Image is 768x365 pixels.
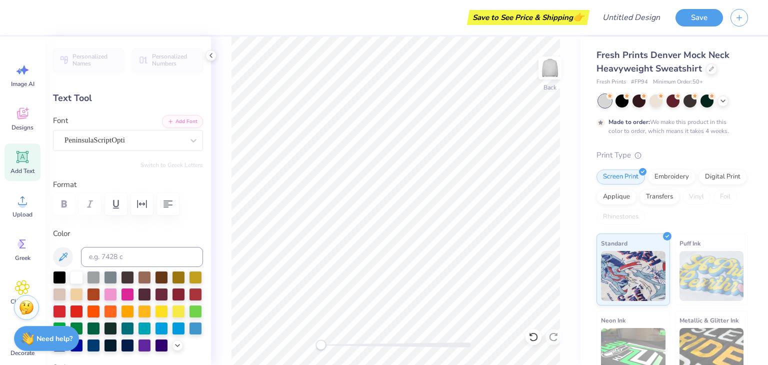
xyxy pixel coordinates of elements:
span: Minimum Order: 50 + [653,78,703,86]
button: Personalized Names [53,48,123,71]
div: Print Type [596,149,748,161]
span: Fresh Prints Denver Mock Neck Heavyweight Sweatshirt [596,49,729,74]
div: Digital Print [698,169,747,184]
span: Upload [12,210,32,218]
div: Foil [713,189,737,204]
button: Switch to Greek Letters [140,161,203,169]
span: Neon Ink [601,315,625,325]
div: Back [543,83,556,92]
div: Text Tool [53,91,203,105]
label: Format [53,179,203,190]
span: Image AI [11,80,34,88]
div: We make this product in this color to order, which means it takes 4 weeks. [608,117,731,135]
input: e.g. 7428 c [81,247,203,267]
img: Standard [601,251,665,301]
div: Rhinestones [596,209,645,224]
div: Screen Print [596,169,645,184]
img: Puff Ink [679,251,744,301]
span: Decorate [10,349,34,357]
label: Font [53,115,68,126]
div: Vinyl [682,189,710,204]
div: Save to See Price & Shipping [469,10,587,25]
span: 👉 [573,11,584,23]
strong: Need help? [36,334,72,343]
span: # FP94 [631,78,648,86]
input: Untitled Design [594,7,668,27]
button: Add Font [162,115,203,128]
span: Personalized Names [72,53,117,67]
div: Transfers [639,189,679,204]
span: Puff Ink [679,238,700,248]
span: Greek [15,254,30,262]
img: Back [540,58,560,78]
button: Personalized Numbers [132,48,203,71]
div: Applique [596,189,636,204]
span: Personalized Numbers [152,53,197,67]
div: Embroidery [648,169,695,184]
strong: Made to order: [608,118,650,126]
span: Clipart & logos [6,297,39,313]
span: Fresh Prints [596,78,626,86]
button: Save [675,9,723,26]
label: Color [53,228,203,239]
span: Add Text [10,167,34,175]
div: Accessibility label [316,340,326,350]
span: Designs [11,123,33,131]
span: Standard [601,238,627,248]
span: Metallic & Glitter Ink [679,315,738,325]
